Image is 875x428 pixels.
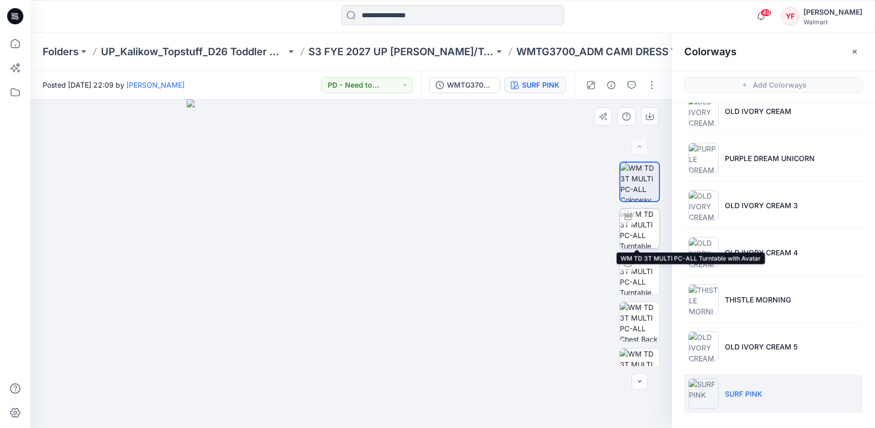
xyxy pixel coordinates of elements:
[688,284,719,315] img: THISTLE MORNING
[688,143,719,173] img: PURPLE DREAM UNICORN
[620,209,659,248] img: WM TD 3T MULTI PC-ALL Turntable with Avatar
[187,99,516,428] img: eyJhbGciOiJIUzI1NiIsImtpZCI6IjAiLCJzbHQiOiJzZXMiLCJ0eXAiOiJKV1QifQ.eyJkYXRhIjp7InR5cGUiOiJzdG9yYW...
[43,45,79,59] a: Folders
[725,294,791,305] p: THISTLE MORNING
[803,6,862,18] div: [PERSON_NAME]
[684,46,737,58] h2: Colorways
[760,9,772,17] span: 49
[688,96,719,126] img: OLD IVORY CREAM
[688,378,719,409] img: SURF PINK
[620,348,659,388] img: WM TD 3T MULTI PC-ALL Chest Front
[101,45,286,59] a: UP_Kalikow_Topstuff_D26 Toddler Girls_Dresses & Sets
[803,18,862,26] div: Walmart
[725,247,798,258] p: OLD IVORY CREAM 4
[522,80,559,91] div: SURF PINK
[725,200,798,211] p: OLD IVORY CREAM 3
[725,153,815,164] p: PURPLE DREAM UNICORN
[308,45,494,59] a: S3 FYE 2027 UP [PERSON_NAME]/Topstuff D26 Toddler Girl
[447,80,494,91] div: WMTG3700_ADM CAMI DRESS SET SHORT SS 9.25
[620,255,659,295] img: WM TD 3T MULTI PC-ALL Turntable with Avatar
[43,80,185,90] span: Posted [DATE] 22:09 by
[725,341,797,352] p: OLD IVORY CREAM 5
[603,77,619,93] button: Details
[516,45,702,59] p: WMTG3700_ADM CAMI DRESS W. SS SETS
[688,190,719,220] img: OLD IVORY CREAM 3
[429,77,500,93] button: WMTG3700_ADM CAMI DRESS SET SHORT SS 9.25
[688,237,719,267] img: OLD IVORY CREAM 4
[126,81,185,89] a: [PERSON_NAME]
[620,302,659,341] img: WM TD 3T MULTI PC-ALL Chest Back
[620,163,659,201] img: WM TD 3T MULTI PC-ALL Colorway wo Avatar
[688,331,719,362] img: OLD IVORY CREAM 5
[504,77,566,93] button: SURF PINK
[725,106,791,116] p: OLD IVORY CREAM
[725,388,762,399] p: SURF PINK
[781,7,799,25] div: YF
